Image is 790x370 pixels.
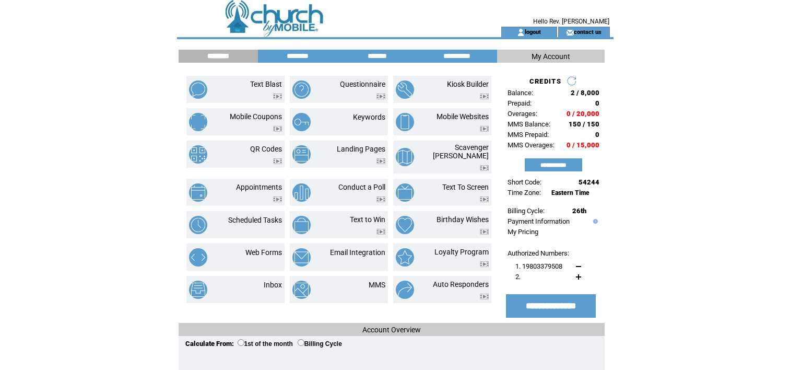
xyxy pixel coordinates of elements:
[571,89,599,97] span: 2 / 8,000
[567,110,599,118] span: 0 / 20,000
[264,281,282,289] a: Inbox
[230,112,282,121] a: Mobile Coupons
[566,28,574,37] img: contact_us_icon.gif
[245,248,282,257] a: Web Forms
[532,52,570,61] span: My Account
[228,216,282,224] a: Scheduled Tasks
[508,228,538,236] a: My Pricing
[551,189,589,196] span: Eastern Time
[480,229,489,235] img: video.png
[292,183,311,202] img: conduct-a-poll.png
[572,207,586,215] span: 26th
[434,248,489,256] a: Loyalty Program
[595,131,599,138] span: 0
[508,207,545,215] span: Billing Cycle:
[340,80,385,88] a: Questionnaire
[273,126,282,132] img: video.png
[480,126,489,132] img: video.png
[189,80,207,99] img: text-blast.png
[189,145,207,164] img: qr-codes.png
[396,248,414,267] img: loyalty-program.png
[189,216,207,234] img: scheduled-tasks.png
[447,80,489,88] a: Kiosk Builder
[579,178,599,186] span: 54244
[337,145,385,153] a: Landing Pages
[292,216,311,234] img: text-to-win.png
[508,141,555,149] span: MMS Overages:
[515,273,521,281] span: 2.
[369,281,385,289] a: MMS
[396,113,414,131] img: mobile-websites.png
[480,165,489,171] img: video.png
[480,196,489,202] img: video.png
[238,340,293,348] label: 1st of the month
[396,148,414,166] img: scavenger-hunt.png
[238,339,244,346] input: 1st of the month
[480,94,489,99] img: video.png
[298,339,304,346] input: Billing Cycle
[396,80,414,99] img: kiosk-builder.png
[292,80,311,99] img: questionnaire.png
[250,145,282,153] a: QR Codes
[567,141,599,149] span: 0 / 15,000
[362,326,421,334] span: Account Overview
[396,216,414,234] img: birthday-wishes.png
[292,281,311,299] img: mms.png
[236,183,282,191] a: Appointments
[353,113,385,121] a: Keywords
[437,112,489,121] a: Mobile Websites
[433,143,489,160] a: Scavenger [PERSON_NAME]
[508,217,570,225] a: Payment Information
[508,110,537,118] span: Overages:
[508,99,532,107] span: Prepaid:
[350,215,385,224] a: Text to Win
[508,249,569,257] span: Authorized Numbers:
[338,183,385,191] a: Conduct a Poll
[298,340,342,348] label: Billing Cycle
[525,28,541,35] a: logout
[185,340,234,348] span: Calculate From:
[376,196,385,202] img: video.png
[508,178,541,186] span: Short Code:
[508,131,549,138] span: MMS Prepaid:
[330,248,385,257] a: Email Integration
[480,261,489,267] img: video.png
[533,18,609,25] span: Hello Rev. [PERSON_NAME]
[376,158,385,164] img: video.png
[396,281,414,299] img: auto-responders.png
[189,281,207,299] img: inbox.png
[292,145,311,164] img: landing-pages.png
[574,28,602,35] a: contact us
[376,94,385,99] img: video.png
[376,229,385,235] img: video.png
[517,28,525,37] img: account_icon.gif
[569,120,599,128] span: 150 / 150
[273,158,282,164] img: video.png
[273,94,282,99] img: video.png
[433,280,489,288] a: Auto Responders
[292,113,311,131] img: keywords.png
[508,89,533,97] span: Balance:
[189,248,207,267] img: web-forms.png
[292,248,311,267] img: email-integration.png
[250,80,282,88] a: Text Blast
[396,183,414,202] img: text-to-screen.png
[508,189,541,196] span: Time Zone:
[442,183,489,191] a: Text To Screen
[529,77,561,85] span: CREDITS
[480,294,489,299] img: video.png
[591,219,598,224] img: help.gif
[189,183,207,202] img: appointments.png
[189,113,207,131] img: mobile-coupons.png
[515,262,562,270] span: 1. 19803379508
[595,99,599,107] span: 0
[508,120,550,128] span: MMS Balance:
[437,215,489,224] a: Birthday Wishes
[273,196,282,202] img: video.png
